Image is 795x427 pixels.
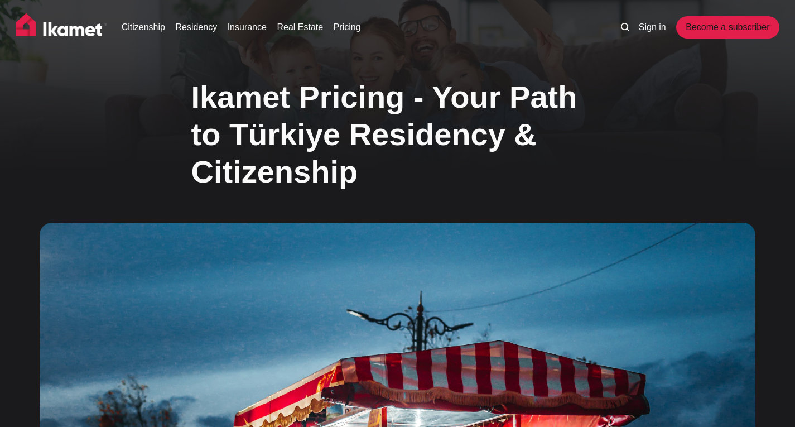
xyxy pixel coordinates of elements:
a: Insurance [228,21,267,34]
a: Sign in [639,21,666,34]
a: Pricing [334,21,361,34]
a: Real Estate [277,21,323,34]
h1: Ikamet Pricing - Your Path to Türkiye Residency & Citizenship [191,78,604,191]
a: Residency [175,21,217,34]
a: Become a subscriber [676,16,779,39]
img: Ikamet home [16,13,108,41]
a: Citizenship [122,21,165,34]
